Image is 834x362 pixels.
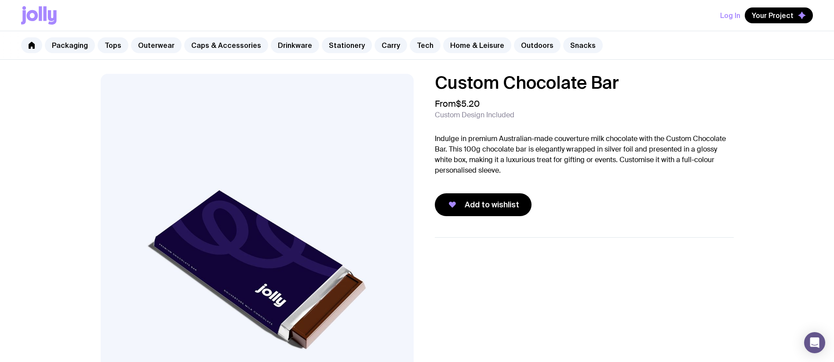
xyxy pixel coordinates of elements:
[443,37,511,53] a: Home & Leisure
[563,37,603,53] a: Snacks
[184,37,268,53] a: Caps & Accessories
[435,134,734,176] p: Indulge in premium Australian-made couverture milk chocolate with the Custom Chocolate Bar. This ...
[435,111,514,119] span: Custom Design Included
[435,74,734,91] h1: Custom Chocolate Bar
[720,7,740,23] button: Log In
[752,11,794,20] span: Your Project
[322,37,372,53] a: Stationery
[98,37,128,53] a: Tops
[456,98,480,109] span: $5.20
[514,37,561,53] a: Outdoors
[375,37,407,53] a: Carry
[804,332,825,353] div: Open Intercom Messenger
[410,37,441,53] a: Tech
[45,37,95,53] a: Packaging
[271,37,319,53] a: Drinkware
[435,98,480,109] span: From
[435,193,532,216] button: Add to wishlist
[745,7,813,23] button: Your Project
[465,199,519,210] span: Add to wishlist
[131,37,182,53] a: Outerwear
